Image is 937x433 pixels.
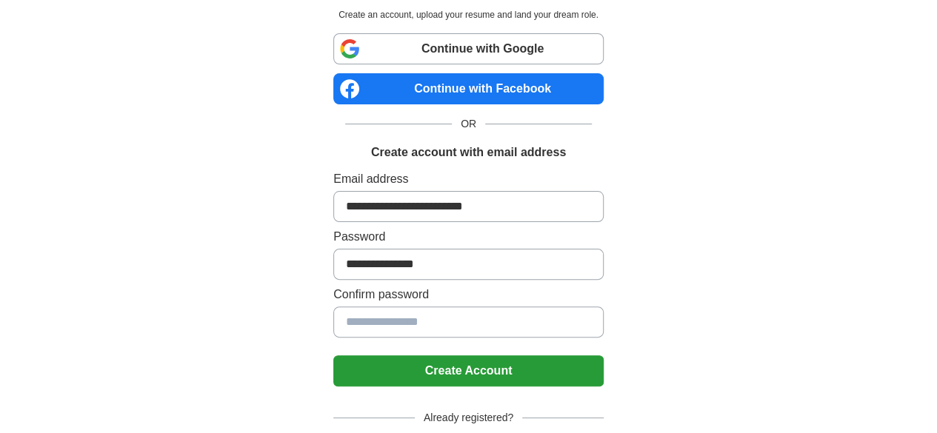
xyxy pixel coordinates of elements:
a: Continue with Facebook [333,73,604,104]
span: OR [452,116,485,132]
button: Create Account [333,355,604,386]
p: Create an account, upload your resume and land your dream role. [336,8,601,21]
a: Continue with Google [333,33,604,64]
label: Password [333,228,604,246]
label: Confirm password [333,286,604,303]
label: Email address [333,170,604,188]
h1: Create account with email address [371,144,566,161]
span: Already registered? [415,410,522,426]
